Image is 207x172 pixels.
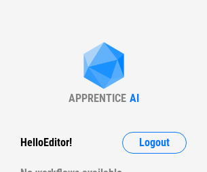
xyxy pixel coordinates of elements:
div: Hello Editor ! [20,132,72,154]
button: Logout [122,132,187,154]
div: APPRENTICE [69,92,126,105]
span: Logout [139,137,170,148]
img: Apprentice AI [77,42,131,92]
div: AI [130,92,139,105]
